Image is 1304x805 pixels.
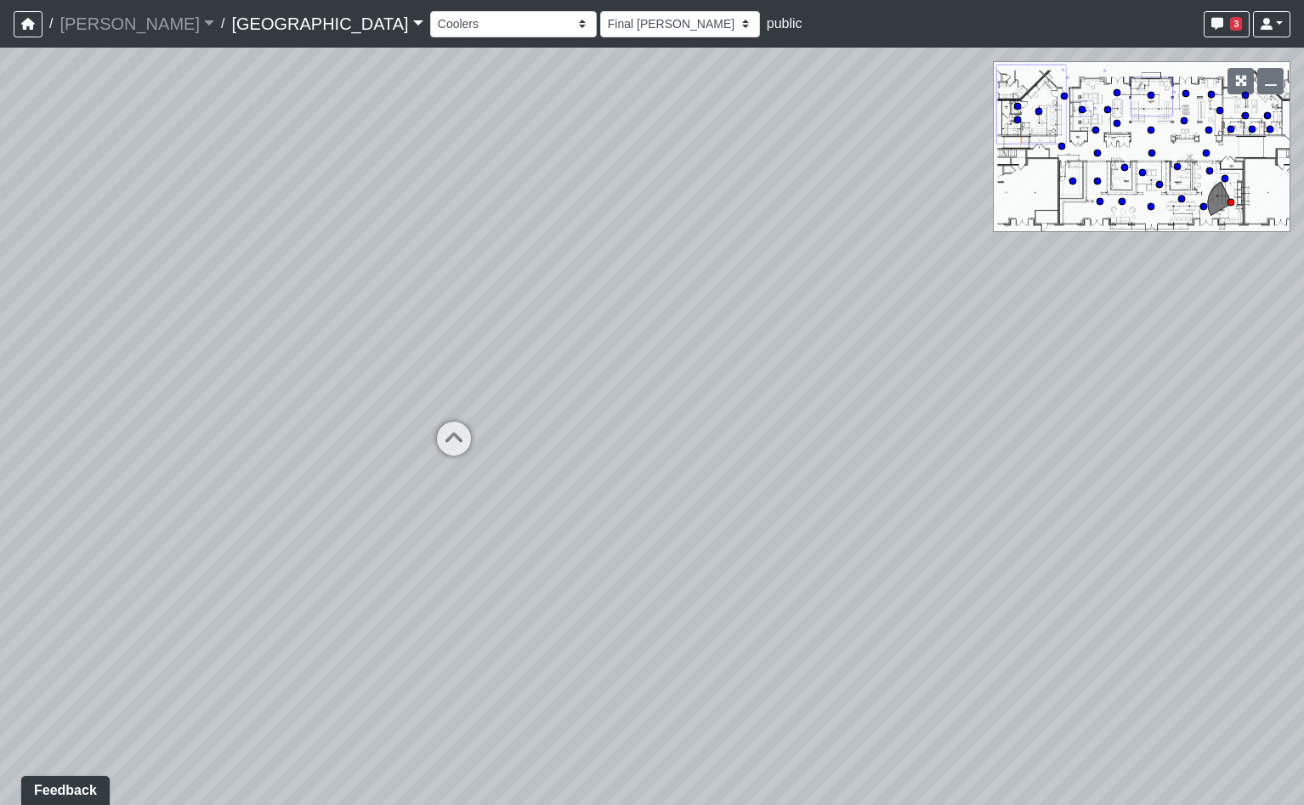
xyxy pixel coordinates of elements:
[43,7,60,41] span: /
[767,16,802,31] span: public
[13,771,113,805] iframe: Ybug feedback widget
[1230,17,1242,31] span: 3
[214,7,231,41] span: /
[60,7,214,41] a: [PERSON_NAME]
[231,7,422,41] a: [GEOGRAPHIC_DATA]
[1204,11,1250,37] button: 3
